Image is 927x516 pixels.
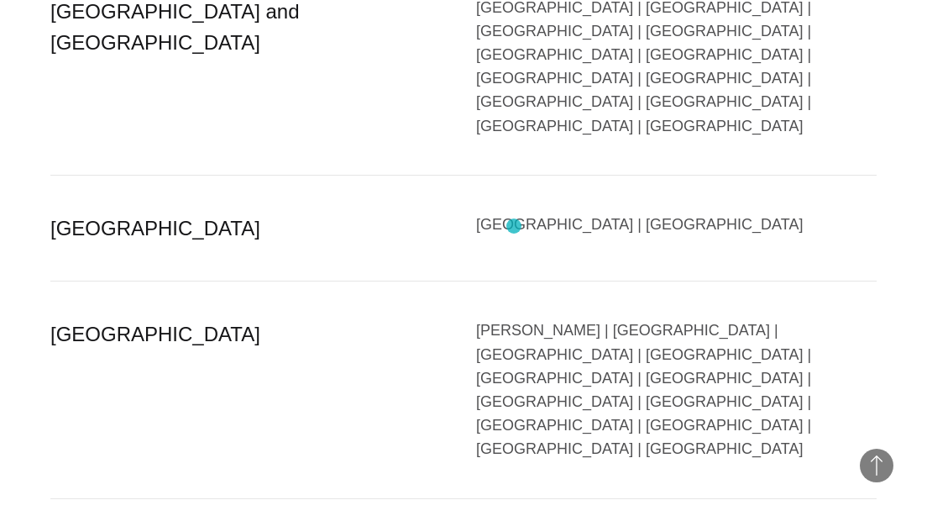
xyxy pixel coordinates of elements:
div: [GEOGRAPHIC_DATA] [50,319,451,461]
div: [PERSON_NAME] | [GEOGRAPHIC_DATA] | [GEOGRAPHIC_DATA] | [GEOGRAPHIC_DATA] | [GEOGRAPHIC_DATA] | [... [476,319,877,461]
div: [GEOGRAPHIC_DATA] | [GEOGRAPHIC_DATA] [476,213,877,245]
button: Back to Top [860,449,893,482]
div: [GEOGRAPHIC_DATA] [50,213,451,245]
